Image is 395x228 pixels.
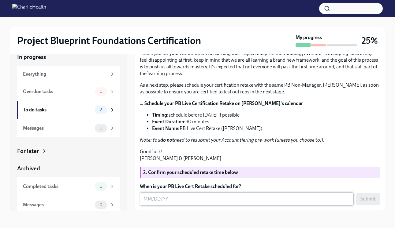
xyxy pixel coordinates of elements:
strong: Event Duration: [152,119,186,125]
a: In progress [17,53,120,61]
strong: do not [160,137,174,143]
p: As a next step, please schedule your certification retake with the same PB Non-Manager, [PERSON_N... [140,82,380,95]
strong: 1. Schedule your PB Live Certification Retake on [PERSON_NAME]'s calendar [140,100,303,106]
strong: 2. Confirm your scheduled retake time below [143,169,238,175]
a: To do tasks2 [17,101,120,119]
li: PB Live Cert Retake ([PERSON_NAME]) [152,125,380,132]
a: Messages1 [17,119,120,137]
img: CharlieHealth [12,4,46,13]
a: Messages0 [17,196,120,214]
span: 1 [96,89,106,94]
div: Everything [23,71,107,78]
a: Everything [17,66,120,82]
span: 1 [96,184,106,189]
div: Overdue tasks [23,88,92,95]
li: schedule before [DATE] if possible [152,112,380,118]
a: Completed tasks1 [17,177,120,196]
a: Overdue tasks1 [17,82,120,101]
div: Messages [23,125,92,132]
span: 1 [96,126,106,130]
div: Completed tasks [23,183,92,190]
p: Good luck! [PERSON_NAME] & [PERSON_NAME] [140,148,380,162]
div: Messages [23,201,92,208]
strong: Event Name: [152,125,180,131]
a: Archived [17,165,120,172]
li: 30 minutes [152,118,380,125]
div: To do tasks [23,107,92,113]
h3: 25% [362,35,378,46]
span: 2 [96,107,106,112]
strong: My progress [296,34,322,41]
label: When is your PB Live Cert Retake scheduled for? [140,183,380,190]
em: Note: You need to resubmit your Account tiering pre-work (unless you choose to!). [140,137,324,143]
strong: Timing: [152,112,169,118]
span: 0 [96,202,106,207]
a: For later [17,147,120,155]
p: Thank you for your commitment to learning the Project Blueprint methodology! While a "Developing"... [140,50,380,77]
h2: Project Blueprint Foundations Certification [17,34,201,47]
div: For later [17,147,39,155]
